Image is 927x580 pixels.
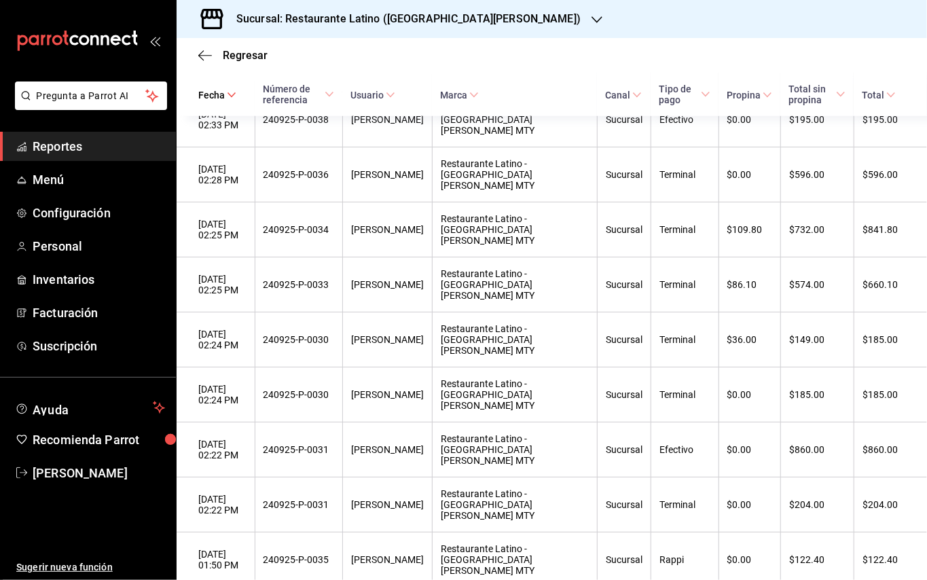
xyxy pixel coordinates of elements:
[263,444,335,455] div: 240925-P-0031
[33,237,165,255] span: Personal
[33,170,165,189] span: Menú
[659,334,710,345] div: Terminal
[659,84,710,105] span: Tipo de pago
[862,114,905,125] div: $195.00
[862,389,905,400] div: $185.00
[263,169,335,180] div: 240925-P-0036
[862,279,905,290] div: $660.10
[10,98,167,113] a: Pregunta a Parrot AI
[351,444,424,455] div: [PERSON_NAME]
[862,444,905,455] div: $860.00
[727,114,772,125] div: $0.00
[16,560,165,575] span: Sugerir nueva función
[441,268,589,301] div: Restaurante Latino - [GEOGRAPHIC_DATA][PERSON_NAME] MTY
[198,439,247,460] div: [DATE] 02:22 PM
[33,399,147,416] span: Ayuda
[789,114,846,125] div: $195.00
[606,389,642,400] div: Sucursal
[659,499,710,510] div: Terminal
[351,499,424,510] div: [PERSON_NAME]
[606,554,642,565] div: Sucursal
[606,334,642,345] div: Sucursal
[789,279,846,290] div: $574.00
[33,270,165,289] span: Inventarios
[789,169,846,180] div: $596.00
[198,109,247,130] div: [DATE] 02:33 PM
[727,279,772,290] div: $86.10
[862,334,905,345] div: $185.00
[727,334,772,345] div: $36.00
[606,444,642,455] div: Sucursal
[198,329,247,350] div: [DATE] 02:24 PM
[789,554,846,565] div: $122.40
[862,224,905,235] div: $841.80
[263,334,335,345] div: 240925-P-0030
[441,378,589,411] div: Restaurante Latino - [GEOGRAPHIC_DATA][PERSON_NAME] MTY
[263,114,335,125] div: 240925-P-0038
[862,90,896,101] span: Total
[198,219,247,240] div: [DATE] 02:25 PM
[606,224,642,235] div: Sucursal
[789,334,846,345] div: $149.00
[149,35,160,46] button: open_drawer_menu
[263,224,335,235] div: 240925-P-0034
[441,213,589,246] div: Restaurante Latino - [GEOGRAPHIC_DATA][PERSON_NAME] MTY
[789,499,846,510] div: $204.00
[198,494,247,515] div: [DATE] 02:22 PM
[606,499,642,510] div: Sucursal
[605,90,642,101] span: Canal
[198,274,247,295] div: [DATE] 02:25 PM
[659,224,710,235] div: Terminal
[263,389,335,400] div: 240925-P-0030
[727,389,772,400] div: $0.00
[441,433,589,466] div: Restaurante Latino - [GEOGRAPHIC_DATA][PERSON_NAME] MTY
[862,499,905,510] div: $204.00
[441,158,589,191] div: Restaurante Latino - [GEOGRAPHIC_DATA][PERSON_NAME] MTY
[659,279,710,290] div: Terminal
[659,389,710,400] div: Terminal
[727,224,772,235] div: $109.80
[659,554,710,565] div: Rappi
[350,90,395,101] span: Usuario
[351,279,424,290] div: [PERSON_NAME]
[351,169,424,180] div: [PERSON_NAME]
[727,169,772,180] div: $0.00
[223,49,268,62] span: Regresar
[351,224,424,235] div: [PERSON_NAME]
[440,90,479,101] span: Marca
[789,389,846,400] div: $185.00
[351,334,424,345] div: [PERSON_NAME]
[862,554,905,565] div: $122.40
[659,114,710,125] div: Efectivo
[788,84,846,105] span: Total sin propina
[727,554,772,565] div: $0.00
[789,224,846,235] div: $732.00
[789,444,846,455] div: $860.00
[198,49,268,62] button: Regresar
[351,114,424,125] div: [PERSON_NAME]
[441,103,589,136] div: Restaurante Latino - [GEOGRAPHIC_DATA][PERSON_NAME] MTY
[351,554,424,565] div: [PERSON_NAME]
[225,11,581,27] h3: Sucursal: Restaurante Latino ([GEOGRAPHIC_DATA][PERSON_NAME])
[727,444,772,455] div: $0.00
[198,90,236,101] span: Fecha
[198,549,247,570] div: [DATE] 01:50 PM
[659,444,710,455] div: Efectivo
[659,169,710,180] div: Terminal
[263,499,335,510] div: 240925-P-0031
[198,164,247,185] div: [DATE] 02:28 PM
[263,554,335,565] div: 240925-P-0035
[441,543,589,576] div: Restaurante Latino - [GEOGRAPHIC_DATA][PERSON_NAME] MTY
[441,488,589,521] div: Restaurante Latino - [GEOGRAPHIC_DATA][PERSON_NAME] MTY
[606,169,642,180] div: Sucursal
[606,279,642,290] div: Sucursal
[33,304,165,322] span: Facturación
[33,464,165,482] span: [PERSON_NAME]
[15,81,167,110] button: Pregunta a Parrot AI
[263,84,335,105] span: Número de referencia
[441,323,589,356] div: Restaurante Latino - [GEOGRAPHIC_DATA][PERSON_NAME] MTY
[33,137,165,156] span: Reportes
[33,204,165,222] span: Configuración
[606,114,642,125] div: Sucursal
[862,169,905,180] div: $596.00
